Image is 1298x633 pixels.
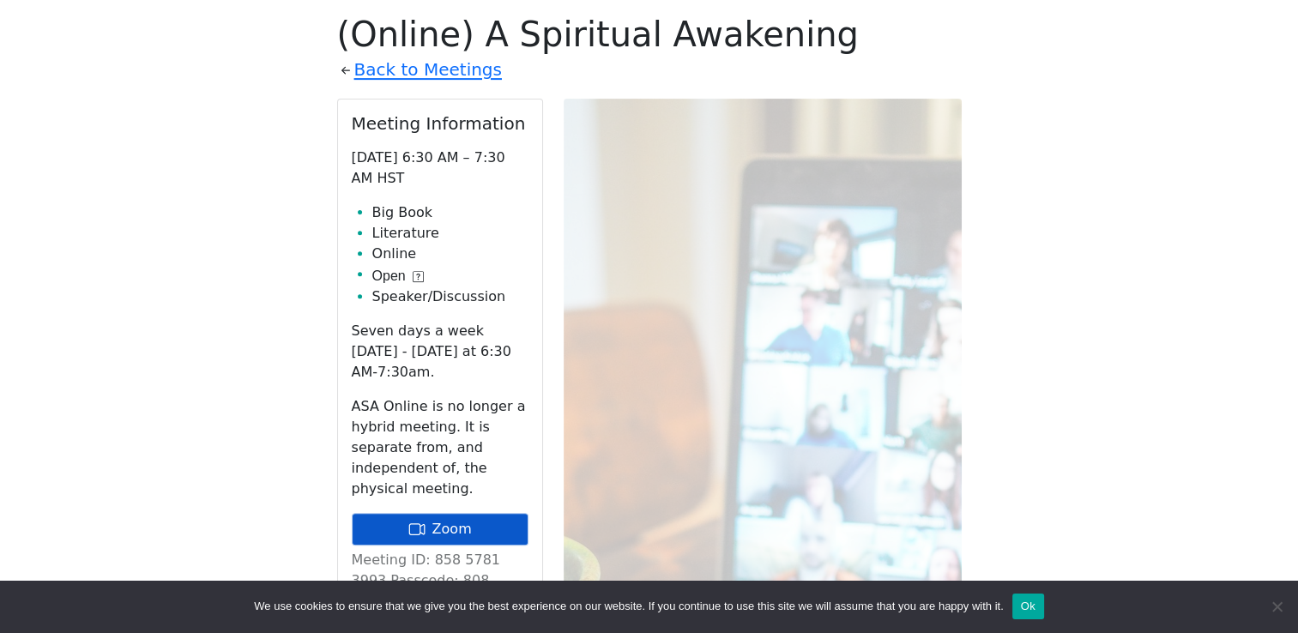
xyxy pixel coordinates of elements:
[372,202,528,223] li: Big Book
[372,244,528,264] li: Online
[352,148,528,189] p: [DATE] 6:30 AM – 7:30 AM HST
[352,113,528,134] h2: Meeting Information
[354,55,502,85] a: Back to Meetings
[1012,594,1044,619] button: Ok
[372,286,528,307] li: Speaker/Discussion
[372,266,424,286] button: Open
[352,550,528,591] p: Meeting ID: 858 5781 3993 Passcode: 808
[352,513,528,546] a: Zoom
[372,266,406,286] span: Open
[352,321,528,383] p: Seven days a week [DATE] - [DATE] at 6:30 AM-7:30am.
[254,598,1003,615] span: We use cookies to ensure that we give you the best experience on our website. If you continue to ...
[372,223,528,244] li: Literature
[337,14,962,55] h1: (Online) A Spiritual Awakening
[352,396,528,499] p: ASA Online is no longer a hybrid meeting. It is separate from, and independent of, the physical m...
[1268,598,1285,615] span: No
